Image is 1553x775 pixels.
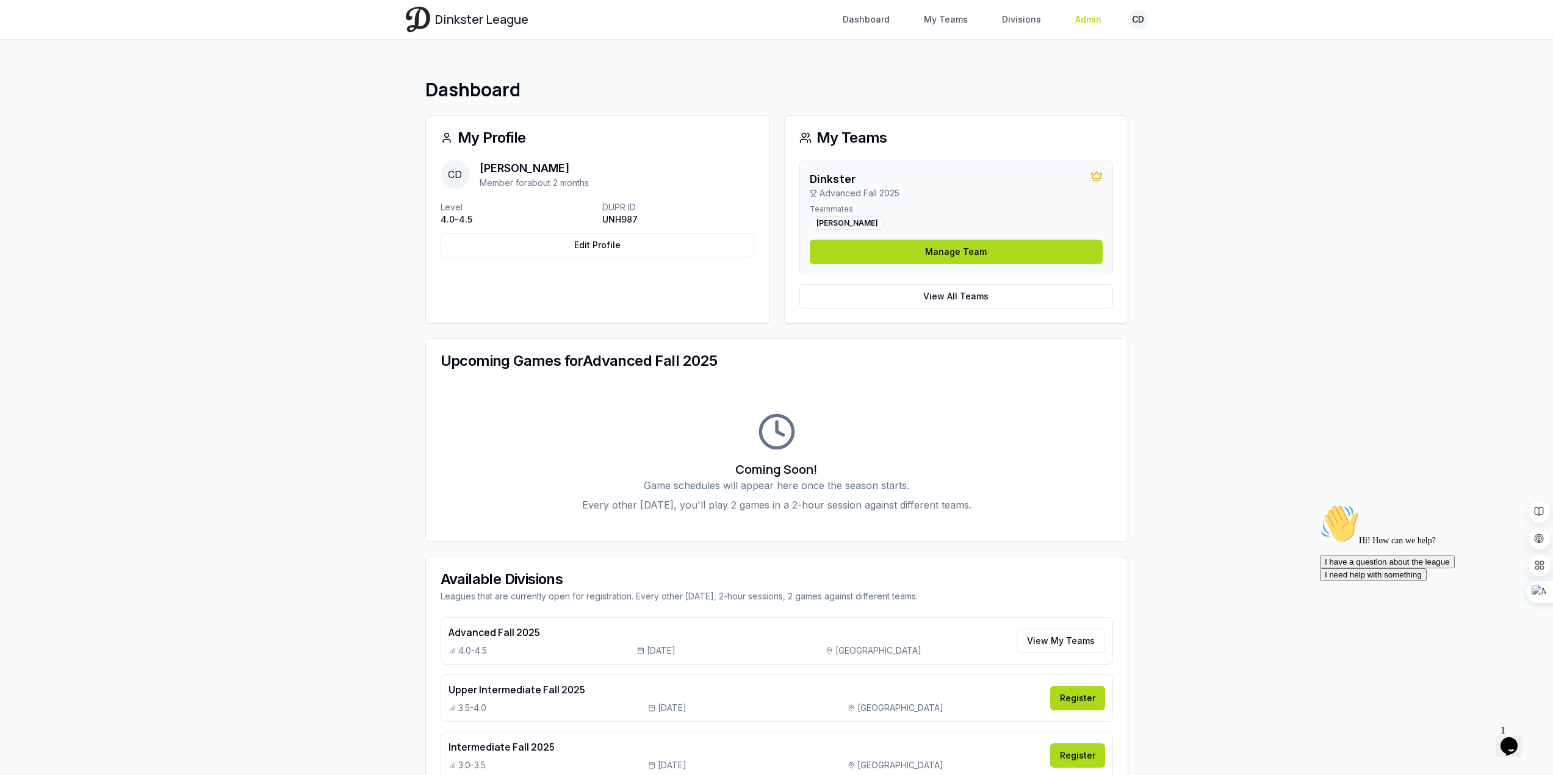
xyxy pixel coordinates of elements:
p: 4.0-4.5 [441,213,593,226]
a: My Teams [917,9,975,30]
iframe: chat widget [1496,720,1535,757]
a: Edit Profile [441,233,754,257]
p: UNH987 [602,213,754,226]
p: Every other [DATE], you'll play 2 games in a 2-hour session against different teams. [441,498,1113,512]
div: 👋Hi! How can we help?I have a question about the leagueI need help with something [5,5,225,82]
a: Divisions [995,9,1048,30]
h4: Advanced Fall 2025 [449,625,1009,640]
p: Advanced Fall 2025 [810,187,899,199]
img: :wave: [5,5,44,44]
div: [PERSON_NAME] [810,216,885,230]
a: Register [1050,686,1105,710]
p: DUPR ID [602,201,754,213]
h4: Upper Intermediate Fall 2025 [449,682,1043,697]
span: [DATE] [647,645,676,657]
span: [GEOGRAPHIC_DATA] [835,645,921,657]
p: Level [441,201,593,213]
span: Dinkster League [435,11,528,28]
span: [DATE] [658,759,686,771]
button: I have a question about the league [5,56,140,69]
h1: Dashboard [425,79,1128,101]
div: My Teams [799,130,1113,145]
div: My Profile [441,130,754,145]
div: Leagues that are currently open for registration. Every other [DATE], 2-hour sessions, 2 games ag... [441,590,1113,602]
span: 3.5-4.0 [458,702,486,714]
p: Game schedules will appear here once the season starts. [441,478,1113,493]
span: 3.0-3.5 [458,759,486,771]
h3: Dinkster [810,170,899,187]
span: [GEOGRAPHIC_DATA] [857,702,943,714]
span: [GEOGRAPHIC_DATA] [857,759,943,771]
p: Teammates [810,204,1103,214]
div: Upcoming Games for Advanced Fall 2025 [441,354,1113,368]
a: View My Teams [1017,629,1105,653]
p: Member for about 2 months [480,177,589,189]
img: Dinkster [406,7,430,32]
a: View All Teams [799,284,1113,309]
h4: Intermediate Fall 2025 [449,740,1043,754]
iframe: chat widget [1315,499,1535,714]
span: CD [441,160,470,189]
span: 4.0-4.5 [458,645,487,657]
a: Admin [1068,9,1109,30]
span: [DATE] [658,702,686,714]
button: CD [1128,10,1148,29]
a: Dashboard [835,9,897,30]
a: Manage Team [810,240,1103,264]
h3: Coming Soon! [441,461,1113,478]
p: [PERSON_NAME] [480,160,589,177]
button: I need help with something [5,69,112,82]
a: Register [1050,743,1105,768]
div: Available Divisions [441,572,1113,587]
a: Dinkster League [406,7,528,32]
span: Hi! How can we help? [5,37,121,46]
